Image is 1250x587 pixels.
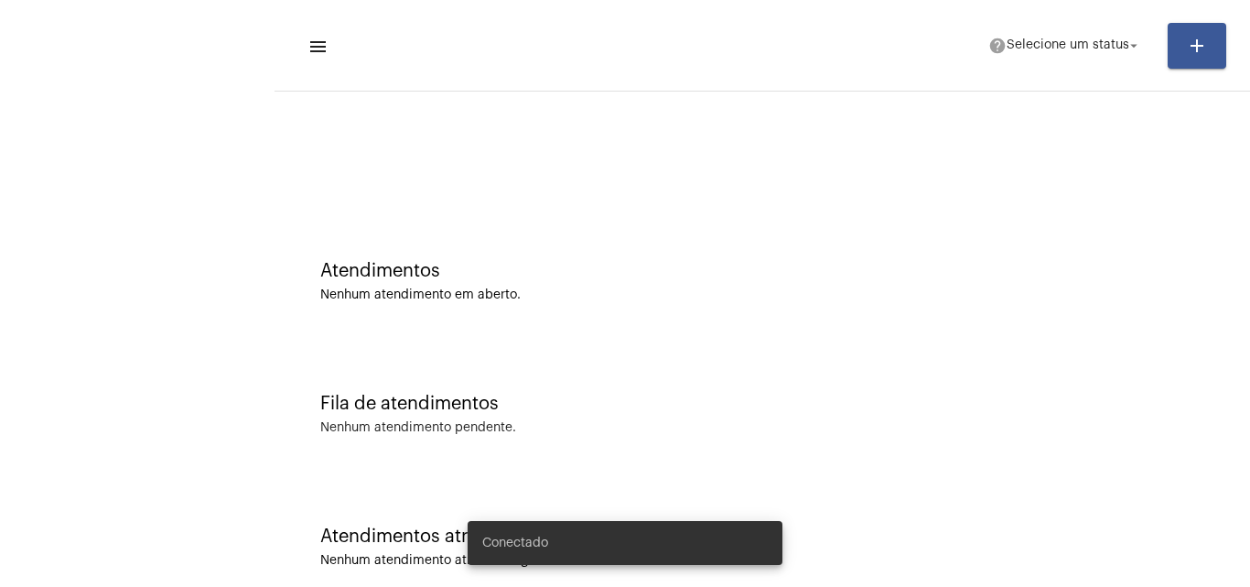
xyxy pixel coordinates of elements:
mat-icon: arrow_drop_down [1126,38,1142,54]
mat-icon: sidenav icon [307,36,326,58]
button: Selecione um status [977,27,1153,64]
div: Nenhum atendimento pendente. [320,421,516,435]
span: Conectado [482,534,548,552]
div: Nenhum atendimento atribuído aguardando. [320,554,1204,568]
span: Selecione um status [1007,39,1129,52]
div: Atendimentos [320,261,1204,281]
div: Atendimentos atribuídos aguardando início [320,527,1204,547]
div: Nenhum atendimento em aberto. [320,288,1204,302]
mat-icon: help [988,37,1007,55]
mat-icon: add [1186,35,1208,57]
div: Fila de atendimentos [320,394,1204,414]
